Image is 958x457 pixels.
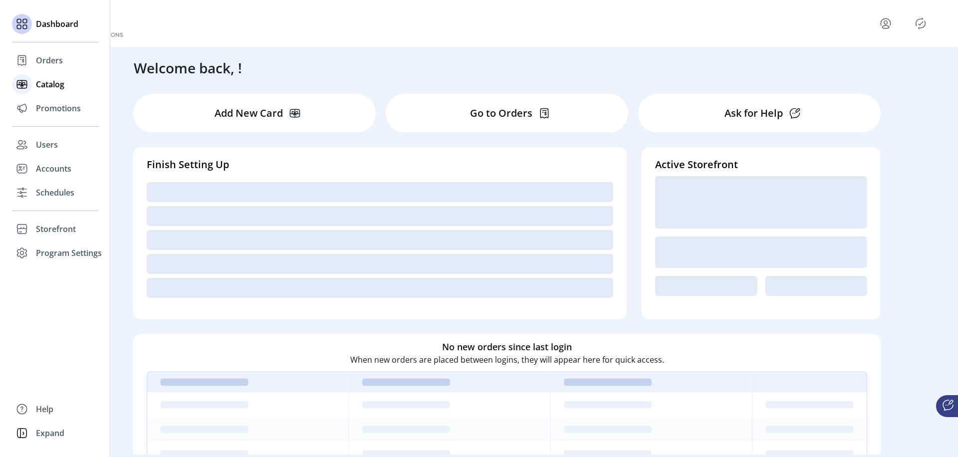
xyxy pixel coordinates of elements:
p: Ask for Help [724,106,783,121]
span: Catalog [36,78,64,90]
p: When new orders are placed between logins, they will appear here for quick access. [350,354,664,366]
button: menu [878,15,894,31]
span: Program Settings [36,247,102,259]
span: Users [36,139,58,151]
p: Go to Orders [470,106,532,121]
h6: No new orders since last login [442,340,572,354]
p: Add New Card [215,106,283,121]
span: Promotions [36,102,81,114]
span: Help [36,403,53,415]
span: Storefront [36,223,76,235]
span: Accounts [36,163,71,175]
span: Schedules [36,187,74,199]
span: Dashboard [36,18,78,30]
span: Orders [36,54,63,66]
h4: Finish Setting Up [147,157,613,172]
span: Expand [36,427,64,439]
h4: Active Storefront [655,157,867,172]
button: Publisher Panel [913,15,929,31]
h3: Welcome back, ! [134,57,242,78]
